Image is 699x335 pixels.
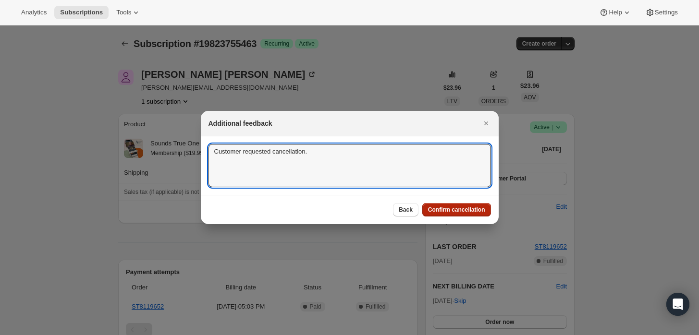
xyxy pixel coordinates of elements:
button: Analytics [15,6,52,19]
span: Tools [116,9,131,16]
button: Back [393,203,418,216]
button: Close [479,117,493,130]
span: Analytics [21,9,47,16]
button: Confirm cancellation [422,203,491,216]
div: Open Intercom Messenger [666,293,689,316]
button: Settings [639,6,684,19]
h2: Additional feedback [208,119,272,128]
button: Subscriptions [54,6,109,19]
span: Help [609,9,622,16]
button: Tools [110,6,147,19]
button: Help [593,6,637,19]
span: Settings [655,9,678,16]
span: Confirm cancellation [428,206,485,214]
span: Subscriptions [60,9,103,16]
textarea: Customer requested cancellation. [208,144,491,187]
span: Back [399,206,413,214]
